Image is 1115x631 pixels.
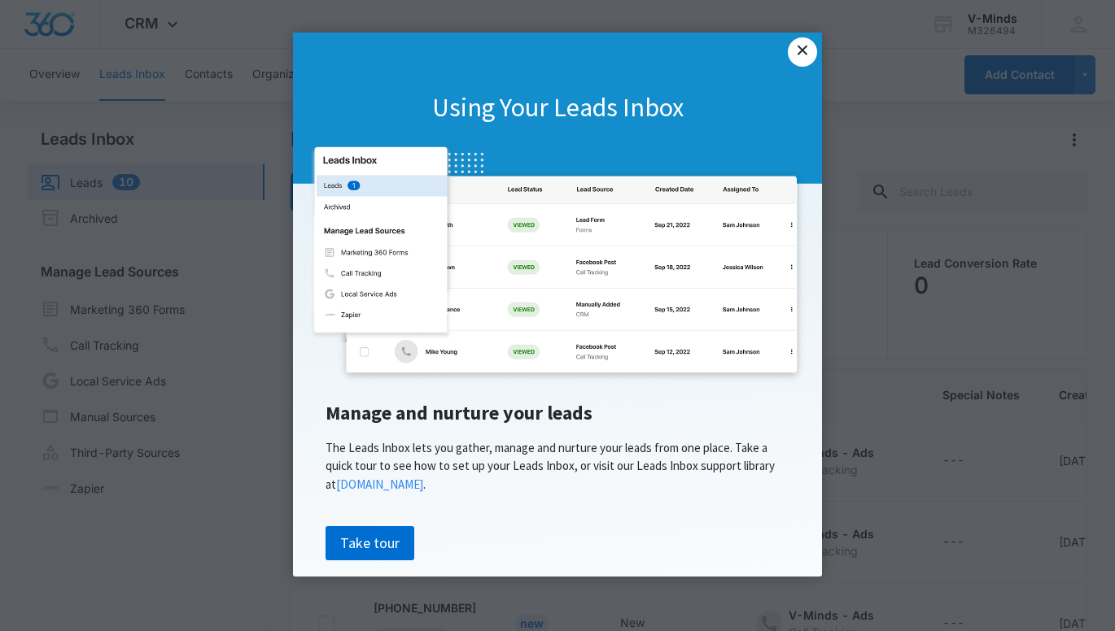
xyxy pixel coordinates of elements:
h1: Using Your Leads Inbox [293,91,822,125]
a: Close modal [788,37,817,67]
span: Manage and nurture your leads [326,400,592,425]
a: [DOMAIN_NAME] [336,477,423,492]
span: The Leads Inbox lets you gather, manage and nurture your leads from one place. Take a quick tour ... [326,440,775,492]
a: Take tour [326,526,414,560]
